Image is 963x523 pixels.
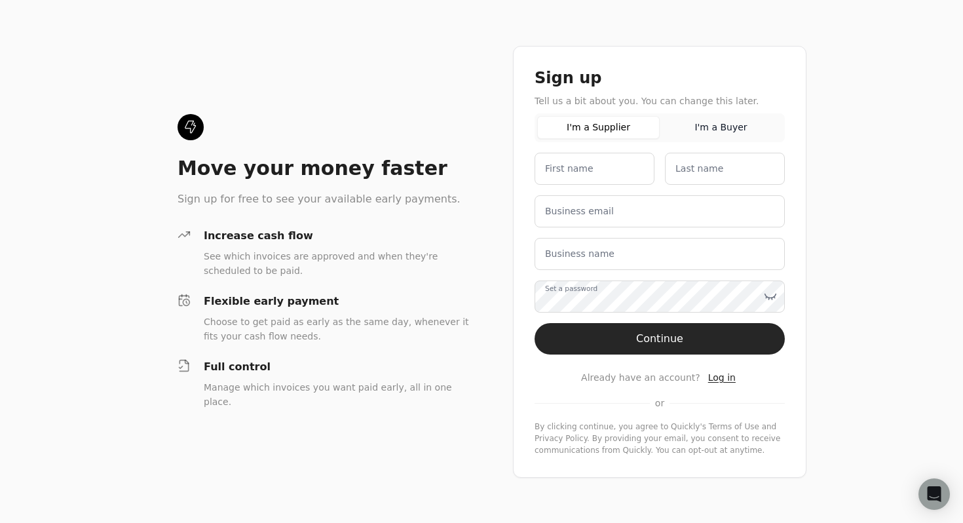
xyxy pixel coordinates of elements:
div: Sign up for free to see your available early payments. [178,191,471,207]
div: Flexible early payment [204,294,471,309]
div: Tell us a bit about you. You can change this later. [535,94,785,108]
span: Already have an account? [581,371,700,385]
div: See which invoices are approved and when they're scheduled to be paid. [204,249,471,278]
label: First name [545,162,594,176]
label: Business email [545,204,614,218]
button: I'm a Buyer [660,116,782,139]
span: or [655,397,664,410]
a: privacy-policy [535,434,587,443]
label: Set a password [545,283,597,294]
div: Full control [204,359,471,375]
div: Manage which invoices you want paid early, all in one place. [204,380,471,409]
div: Move your money faster [178,156,471,181]
span: Log in [708,372,736,383]
button: Log in [706,370,738,386]
a: terms-of-service [709,422,759,431]
label: Business name [545,247,614,261]
button: Continue [535,323,785,355]
div: By clicking continue, you agree to Quickly's and . By providing your email, you consent to receiv... [535,421,785,456]
div: Sign up [535,68,785,88]
div: Increase cash flow [204,228,471,244]
div: Open Intercom Messenger [918,478,950,510]
button: I'm a Supplier [537,116,660,139]
a: Log in [708,371,736,385]
label: Last name [675,162,723,176]
div: Choose to get paid as early as the same day, whenever it fits your cash flow needs. [204,315,471,343]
